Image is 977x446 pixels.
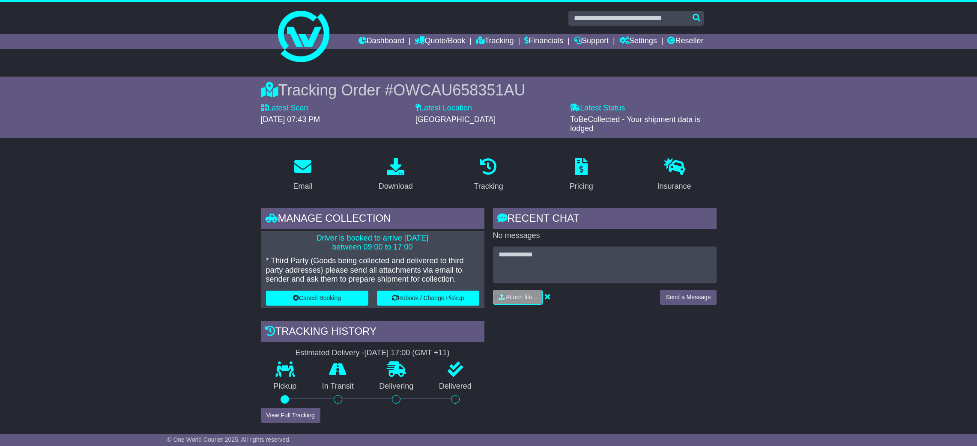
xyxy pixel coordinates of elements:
[266,291,368,306] button: Cancel Booking
[261,81,717,99] div: Tracking Order #
[261,408,320,423] button: View Full Tracking
[493,208,717,231] div: RECENT CHAT
[309,382,367,391] p: In Transit
[266,234,479,252] p: Driver is booked to arrive [DATE] between 09:00 to 17:00
[476,34,514,49] a: Tracking
[468,155,508,195] a: Tracking
[167,436,291,443] span: © One World Courier 2025. All rights reserved.
[426,382,484,391] p: Delivered
[261,104,308,113] label: Latest Scan
[377,291,479,306] button: Rebook / Change Pickup
[660,290,716,305] button: Send a Message
[667,34,703,49] a: Reseller
[379,181,413,192] div: Download
[415,115,496,124] span: [GEOGRAPHIC_DATA]
[564,155,599,195] a: Pricing
[652,155,697,195] a: Insurance
[359,34,404,49] a: Dashboard
[367,382,427,391] p: Delivering
[293,181,312,192] div: Email
[619,34,657,49] a: Settings
[261,348,484,358] div: Estimated Delivery -
[570,115,700,133] span: ToBeCollected - Your shipment data is lodged
[287,155,318,195] a: Email
[365,348,450,358] div: [DATE] 17:00 (GMT +11)
[570,181,593,192] div: Pricing
[415,104,472,113] label: Latest Location
[570,104,625,113] label: Latest Status
[474,181,503,192] div: Tracking
[261,321,484,344] div: Tracking history
[261,115,320,124] span: [DATE] 07:43 PM
[373,155,418,195] a: Download
[415,34,465,49] a: Quote/Book
[493,231,717,241] p: No messages
[574,34,609,49] a: Support
[393,81,525,99] span: OWCAU658351AU
[266,256,479,284] p: * Third Party (Goods being collected and delivered to third party addresses) please send all atta...
[657,181,691,192] div: Insurance
[261,382,310,391] p: Pickup
[524,34,563,49] a: Financials
[261,208,484,231] div: Manage collection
